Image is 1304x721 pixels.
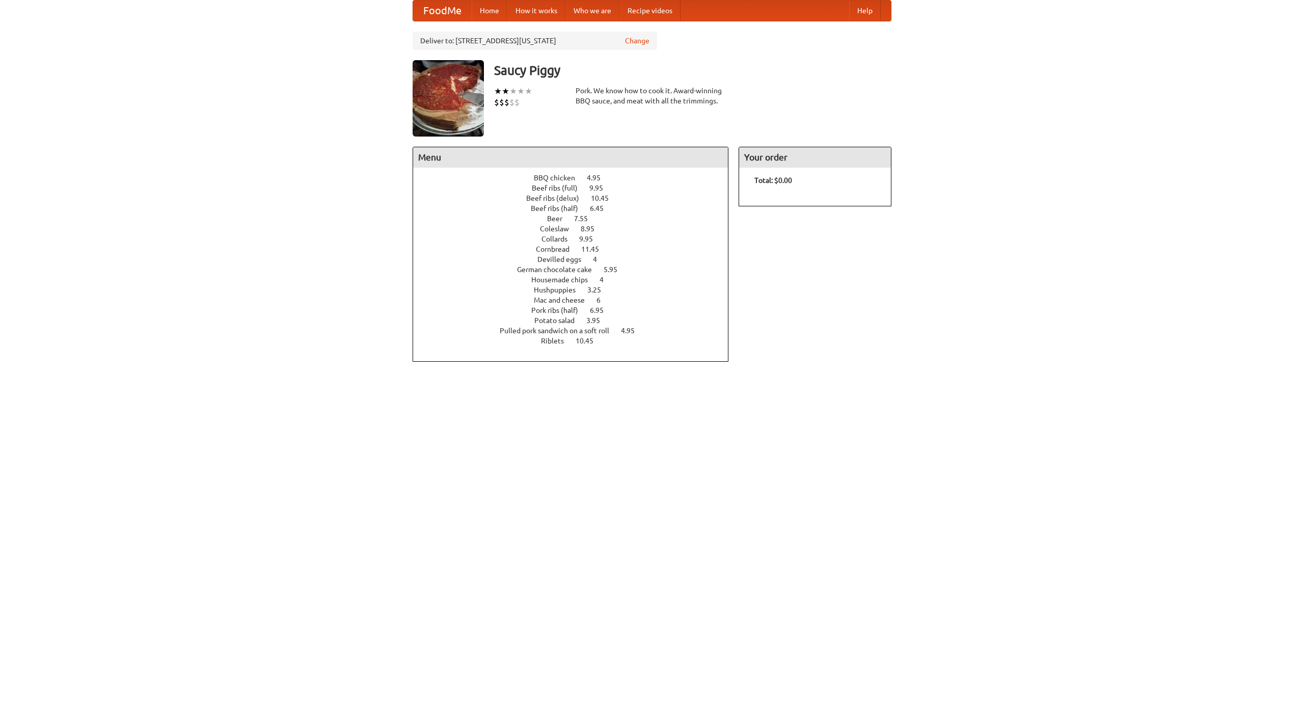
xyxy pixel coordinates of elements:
span: Riblets [541,337,574,345]
a: Collards 9.95 [541,235,612,243]
a: Housemade chips 4 [531,276,622,284]
span: 9.95 [589,184,613,192]
li: ★ [525,86,532,97]
span: Hushpuppies [534,286,586,294]
span: BBQ chicken [534,174,585,182]
a: FoodMe [413,1,472,21]
span: 6.95 [590,306,614,314]
h3: Saucy Piggy [494,60,891,81]
a: Beef ribs (full) 9.95 [532,184,622,192]
div: Pork. We know how to cook it. Award-winning BBQ sauce, and meat with all the trimmings. [576,86,728,106]
span: Pulled pork sandwich on a soft roll [500,327,619,335]
span: 4 [593,255,607,263]
span: German chocolate cake [517,265,602,274]
span: 4 [600,276,614,284]
li: ★ [517,86,525,97]
span: 4.95 [587,174,611,182]
a: Beef ribs (delux) 10.45 [526,194,628,202]
a: Devilled eggs 4 [537,255,616,263]
a: How it works [507,1,565,21]
h4: Your order [739,147,891,168]
li: ★ [502,86,509,97]
li: $ [504,97,509,108]
a: German chocolate cake 5.95 [517,265,636,274]
a: Hushpuppies 3.25 [534,286,620,294]
span: 6.45 [590,204,614,212]
span: Devilled eggs [537,255,591,263]
span: Mac and cheese [534,296,595,304]
span: 8.95 [581,225,605,233]
span: 7.55 [574,215,598,223]
span: Beef ribs (full) [532,184,588,192]
span: Collards [541,235,578,243]
a: Beer 7.55 [547,215,607,223]
span: 3.95 [586,316,610,325]
span: Pork ribs (half) [531,306,588,314]
a: Pulled pork sandwich on a soft roll 4.95 [500,327,654,335]
span: 10.45 [576,337,604,345]
span: Coleslaw [540,225,579,233]
a: Change [625,36,649,46]
span: Potato salad [534,316,585,325]
span: 4.95 [621,327,645,335]
li: ★ [494,86,502,97]
a: BBQ chicken 4.95 [534,174,619,182]
span: 6 [596,296,611,304]
div: Deliver to: [STREET_ADDRESS][US_STATE] [413,32,657,50]
img: angular.jpg [413,60,484,137]
h4: Menu [413,147,728,168]
a: Who we are [565,1,619,21]
span: Beef ribs (delux) [526,194,589,202]
a: Recipe videos [619,1,681,21]
span: Cornbread [536,245,580,253]
li: $ [494,97,499,108]
span: Beer [547,215,573,223]
span: 11.45 [581,245,609,253]
a: Riblets 10.45 [541,337,612,345]
span: Beef ribs (half) [531,204,588,212]
li: ★ [509,86,517,97]
li: $ [499,97,504,108]
li: $ [514,97,520,108]
a: Help [849,1,881,21]
a: Home [472,1,507,21]
a: Cornbread 11.45 [536,245,618,253]
a: Pork ribs (half) 6.95 [531,306,622,314]
span: Housemade chips [531,276,598,284]
a: Coleslaw 8.95 [540,225,613,233]
a: Mac and cheese 6 [534,296,619,304]
span: 5.95 [604,265,628,274]
a: Beef ribs (half) 6.45 [531,204,622,212]
a: Potato salad 3.95 [534,316,619,325]
li: $ [509,97,514,108]
span: 9.95 [579,235,603,243]
span: 10.45 [591,194,619,202]
b: Total: $0.00 [754,176,792,184]
span: 3.25 [587,286,611,294]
